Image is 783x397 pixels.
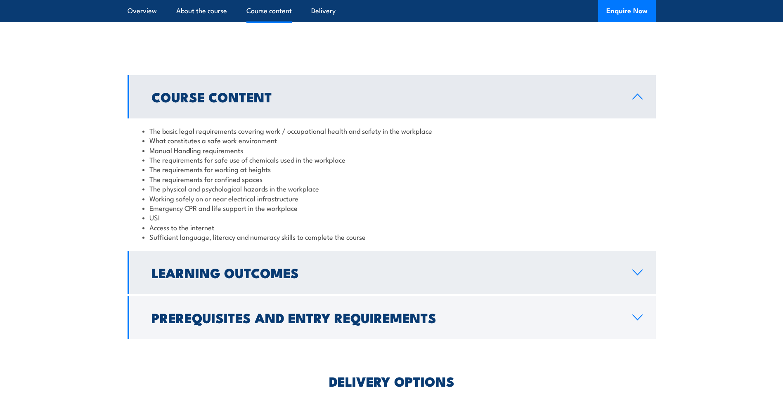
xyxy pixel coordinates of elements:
li: Manual Handling requirements [142,145,641,155]
a: Learning Outcomes [128,251,656,294]
li: Working safely on or near electrical infrastructure [142,194,641,203]
li: The basic legal requirements covering work / occupational health and safety in the workplace [142,126,641,135]
h2: Learning Outcomes [151,267,619,278]
li: Emergency CPR and life support in the workplace [142,203,641,213]
li: Access to the internet [142,222,641,232]
li: What constitutes a safe work environment [142,135,641,145]
a: Prerequisites and Entry Requirements [128,296,656,339]
li: USI [142,213,641,222]
h2: DELIVERY OPTIONS [329,375,454,387]
a: Course Content [128,75,656,118]
li: The requirements for confined spaces [142,174,641,184]
li: The requirements for safe use of chemicals used in the workplace [142,155,641,164]
li: The physical and psychological hazards in the workplace [142,184,641,193]
li: The requirements for working at heights [142,164,641,174]
li: Sufficient language, literacy and numeracy skills to complete the course [142,232,641,241]
h2: Course Content [151,91,619,102]
h2: Prerequisites and Entry Requirements [151,312,619,323]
